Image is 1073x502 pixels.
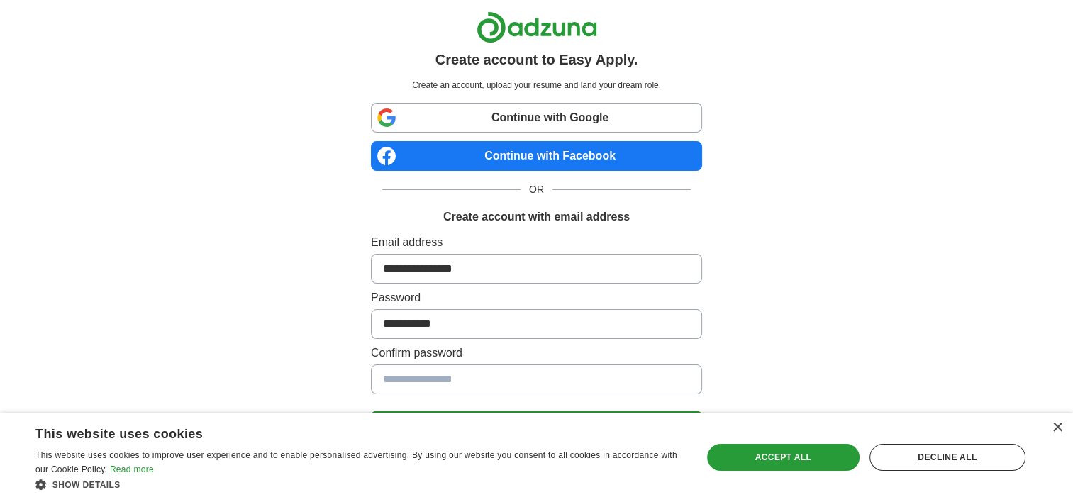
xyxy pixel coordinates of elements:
[371,411,702,441] button: Create Account
[477,11,597,43] img: Adzuna logo
[371,345,702,362] label: Confirm password
[35,450,677,474] span: This website uses cookies to improve user experience and to enable personalised advertising. By u...
[371,234,702,251] label: Email address
[371,103,702,133] a: Continue with Google
[35,477,682,491] div: Show details
[443,208,630,225] h1: Create account with email address
[35,421,647,442] div: This website uses cookies
[374,79,699,91] p: Create an account, upload your resume and land your dream role.
[371,141,702,171] a: Continue with Facebook
[521,182,552,197] span: OR
[707,444,860,471] div: Accept all
[52,480,121,490] span: Show details
[110,464,154,474] a: Read more, opens a new window
[1052,423,1062,433] div: Close
[435,49,638,70] h1: Create account to Easy Apply.
[371,289,702,306] label: Password
[869,444,1025,471] div: Decline all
